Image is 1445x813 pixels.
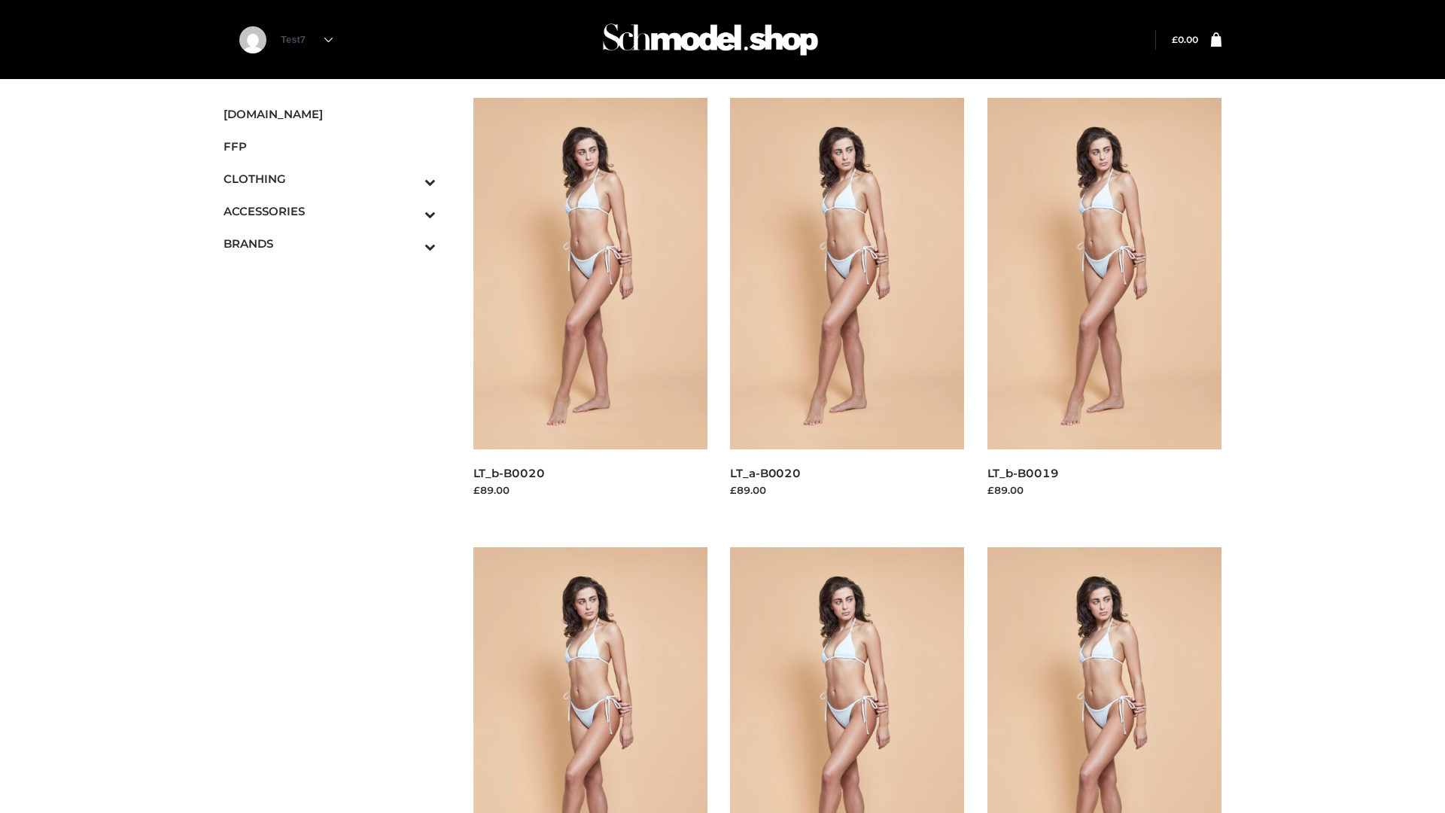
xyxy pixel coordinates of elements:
a: Test7 [281,34,333,45]
span: [DOMAIN_NAME] [224,105,436,123]
a: ACCESSORIESToggle Submenu [224,195,436,227]
a: £0.00 [1172,34,1198,45]
a: Read more [730,500,786,512]
button: Toggle Submenu [383,195,436,227]
span: FFP [224,138,436,155]
a: LT_a-B0020 [730,466,801,480]
a: Read more [987,500,1043,512]
a: FFP [224,130,436,163]
a: [DOMAIN_NAME] [224,98,436,130]
div: £89.00 [987,483,1222,498]
bdi: 0.00 [1172,34,1198,45]
img: Schmodel Admin 964 [598,10,823,69]
div: £89.00 [730,483,965,498]
span: ACCESSORIES [224,202,436,220]
span: £ [1172,34,1178,45]
a: Read more [473,500,529,512]
button: Toggle Submenu [383,163,436,195]
a: LT_b-B0020 [473,466,545,480]
a: BRANDSToggle Submenu [224,227,436,260]
a: LT_b-B0019 [987,466,1059,480]
button: Toggle Submenu [383,227,436,260]
span: CLOTHING [224,170,436,187]
a: CLOTHINGToggle Submenu [224,163,436,195]
span: BRANDS [224,235,436,252]
div: £89.00 [473,483,708,498]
